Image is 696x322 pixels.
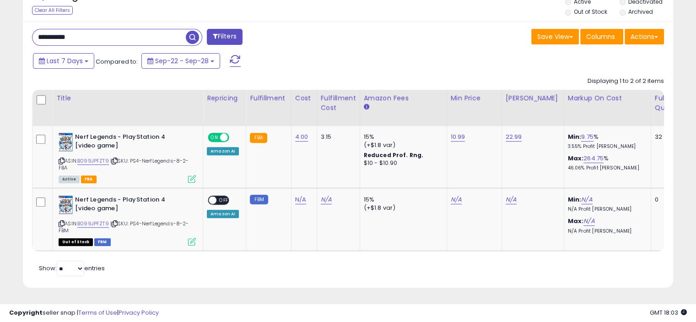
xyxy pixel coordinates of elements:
a: N/A [321,195,332,204]
strong: Copyright [9,308,43,317]
button: Save View [531,29,579,44]
label: Archived [628,8,653,16]
div: Clear All Filters [32,6,73,15]
p: N/A Profit [PERSON_NAME] [568,206,644,213]
span: ON [209,134,220,142]
button: Columns [580,29,623,44]
div: % [568,133,644,150]
b: Nerf Legends - PlayStation 4 [video game] [75,196,186,215]
b: Nerf Legends - PlayStation 4 [video game] [75,133,186,152]
div: Fulfillment [250,93,287,103]
p: N/A Profit [PERSON_NAME] [568,228,644,235]
div: Fulfillment Cost [321,93,356,113]
div: ASIN: [59,133,196,182]
span: 2025-10-6 18:03 GMT [650,308,687,317]
a: N/A [581,195,592,204]
b: Reduced Prof. Rng. [364,151,424,159]
a: 264.75 [583,154,604,163]
span: FBA [81,175,97,183]
a: N/A [583,217,594,226]
div: (+$1.8 var) [364,204,440,212]
div: (+$1.8 var) [364,141,440,149]
b: Min: [568,195,582,204]
div: % [568,154,644,171]
div: Title [56,93,199,103]
a: N/A [451,195,462,204]
th: The percentage added to the cost of goods (COGS) that forms the calculator for Min & Max prices. [564,90,651,126]
a: 10.99 [451,132,465,142]
div: 3.15 [321,133,353,141]
a: 4.00 [295,132,308,142]
div: 15% [364,133,440,141]
b: Max: [568,154,584,163]
span: Sep-22 - Sep-28 [155,56,209,65]
a: N/A [295,195,306,204]
span: All listings currently available for purchase on Amazon [59,175,80,183]
button: Sep-22 - Sep-28 [141,53,220,69]
img: 61q8OPI4U9L._SL40_.jpg [59,196,73,214]
small: Amazon Fees. [364,103,369,111]
b: Min: [568,132,582,141]
div: seller snap | | [9,309,159,317]
div: [PERSON_NAME] [506,93,560,103]
button: Actions [625,29,664,44]
a: Privacy Policy [119,308,159,317]
p: 46.06% Profit [PERSON_NAME] [568,165,644,171]
div: 32 [655,133,683,141]
span: All listings that are currently out of stock and unavailable for purchase on Amazon [59,238,93,246]
span: OFF [216,196,231,204]
a: N/A [506,195,517,204]
p: 3.55% Profit [PERSON_NAME] [568,143,644,150]
button: Last 7 Days [33,53,94,69]
a: Terms of Use [78,308,117,317]
div: 15% [364,196,440,204]
span: Show: entries [39,264,105,273]
div: ASIN: [59,196,196,245]
span: | SKU: PS4-NerfLegends-8-2-FBA [59,157,189,171]
a: 22.99 [506,132,522,142]
span: OFF [228,134,243,142]
label: Out of Stock [574,8,607,16]
img: 61q8OPI4U9L._SL40_.jpg [59,133,73,151]
div: Displaying 1 to 2 of 2 items [588,77,664,86]
small: FBA [250,133,267,143]
b: Max: [568,217,584,225]
div: $10 - $10.90 [364,159,440,167]
div: Amazon Fees [364,93,443,103]
button: Filters [207,29,243,45]
div: Markup on Cost [568,93,647,103]
a: B099JPFZT9 [77,220,109,228]
div: Amazon AI [207,147,239,155]
span: Last 7 Days [47,56,83,65]
a: 9.75 [581,132,593,142]
small: FBM [250,195,268,204]
div: Amazon AI [207,210,239,218]
div: Repricing [207,93,242,103]
span: Compared to: [96,57,138,66]
span: Columns [586,32,615,41]
span: | SKU: PS4-NerfLegends-8-2-FBM [59,220,189,234]
div: 0 [655,196,683,204]
span: FBM [94,238,111,246]
a: B099JPFZT9 [77,157,109,165]
div: Cost [295,93,313,103]
div: Min Price [451,93,498,103]
div: Fulfillable Quantity [655,93,686,113]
